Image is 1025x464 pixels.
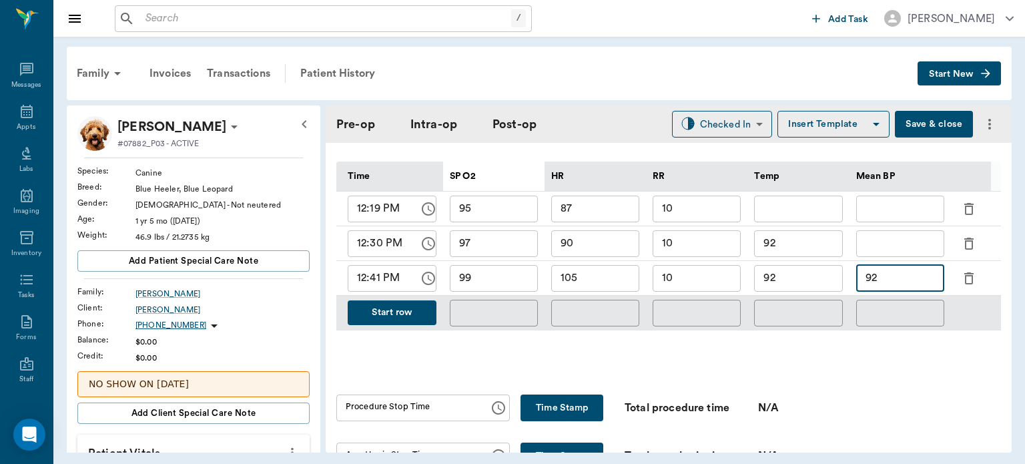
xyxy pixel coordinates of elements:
p: NO SHOW ON [DATE] [89,377,298,391]
div: Weight : [77,229,135,241]
div: Inventory [11,248,41,258]
div: Imaging [13,206,39,216]
div: $0.00 [135,336,310,348]
div: Mean BP [849,162,951,192]
div: Credit : [77,350,135,362]
div: Total anesthesia time [625,448,758,464]
button: Close drawer [61,5,88,32]
div: Axel Sebren [117,116,226,138]
span: Add client Special Care Note [131,406,256,421]
div: Total procedure time [625,400,758,416]
div: Labs [19,164,33,174]
button: Add Task [807,6,874,31]
div: Balance : [77,334,135,346]
div: Age : [77,213,135,225]
div: Time [336,162,443,192]
div: Family : [77,286,135,298]
button: more [282,441,303,464]
a: Pre-op [336,115,375,134]
p: #07882_P03 - ACTIVE [117,138,199,150]
input: hh:mm aa [348,230,410,257]
div: Staff [19,375,33,385]
input: hh:mm aa [348,265,410,292]
div: Messages [11,80,42,90]
div: Blue Heeler, Blue Leopard [135,183,310,195]
button: Start New [918,61,1001,86]
div: Tasks [18,290,35,300]
div: N/A [758,400,779,416]
div: HR [545,162,646,192]
div: Canine [135,167,310,179]
span: Add patient Special Care Note [129,254,258,268]
div: SP O2 [450,158,476,195]
div: Breed : [77,181,135,193]
input: hh:mm aa [336,395,480,421]
div: Phone : [77,318,135,330]
button: Time Stamp [521,395,603,421]
div: Temp [747,162,849,192]
button: Add client Special Care Note [77,403,310,424]
div: 46.9 lbs / 21.2735 kg [135,231,310,243]
p: [PHONE_NUMBER] [135,320,206,331]
div: Family [69,57,133,89]
div: 1 yr 5 mo ([DATE]) [135,215,310,227]
div: $0.00 [135,352,310,364]
div: Temp [754,158,779,195]
button: Add patient Special Care Note [77,250,310,272]
a: Invoices [141,57,199,89]
a: Transactions [199,57,278,89]
div: N/A [758,448,779,464]
div: [PERSON_NAME] [908,11,995,27]
div: / [511,9,526,27]
div: SP O2 [443,162,545,192]
button: Save & close [895,111,973,138]
a: [PERSON_NAME] [135,304,310,316]
div: Forms [16,332,36,342]
div: RR [646,162,747,192]
button: [PERSON_NAME] [874,6,1024,31]
button: Choose time [485,395,512,421]
button: Choose time, selected time is 12:19 PM [415,196,442,222]
div: [DEMOGRAPHIC_DATA] - Not neutered [135,199,310,211]
div: Species : [77,165,135,177]
div: Client : [77,302,135,314]
a: Post-op [492,115,537,134]
div: Appts [17,122,35,132]
button: more [978,113,1001,136]
button: Choose time, selected time is 12:30 PM [415,230,442,257]
input: Search [140,9,511,28]
div: HR [551,158,564,195]
button: Choose time, selected time is 12:41 PM [415,265,442,292]
div: RR [653,158,665,195]
div: Checked In [700,117,751,132]
div: Open Intercom Messenger [13,419,45,451]
img: Profile Image [77,116,112,151]
a: Intra-op [410,115,457,134]
div: Mean BP [856,158,895,195]
div: Gender : [77,197,135,209]
button: Start row [348,300,436,325]
a: [PERSON_NAME] [135,288,310,300]
a: Patient History [292,57,383,89]
div: Time [348,158,370,195]
input: hh:mm aa [348,196,410,222]
button: Insert Template [777,111,890,138]
p: [PERSON_NAME] [117,116,226,138]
